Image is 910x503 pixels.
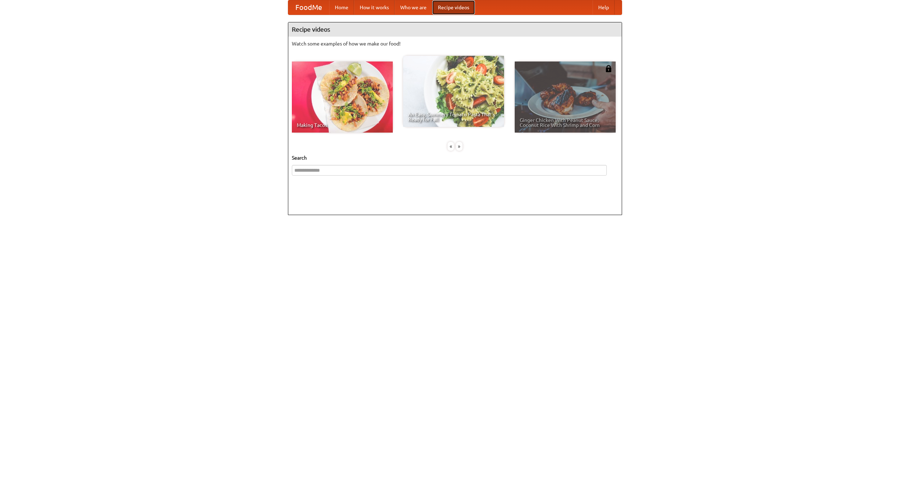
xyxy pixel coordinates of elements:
h4: Recipe videos [288,22,622,37]
a: Home [329,0,354,15]
span: Making Tacos [297,123,388,128]
span: An Easy, Summery Tomato Pasta That's Ready for Fall [408,112,499,122]
img: 483408.png [605,65,612,72]
a: Recipe videos [432,0,475,15]
h5: Search [292,154,618,161]
a: Making Tacos [292,61,393,133]
a: How it works [354,0,395,15]
a: An Easy, Summery Tomato Pasta That's Ready for Fall [403,56,504,127]
div: » [456,142,462,151]
div: « [448,142,454,151]
a: Who we are [395,0,432,15]
p: Watch some examples of how we make our food! [292,40,618,47]
a: FoodMe [288,0,329,15]
a: Help [593,0,615,15]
